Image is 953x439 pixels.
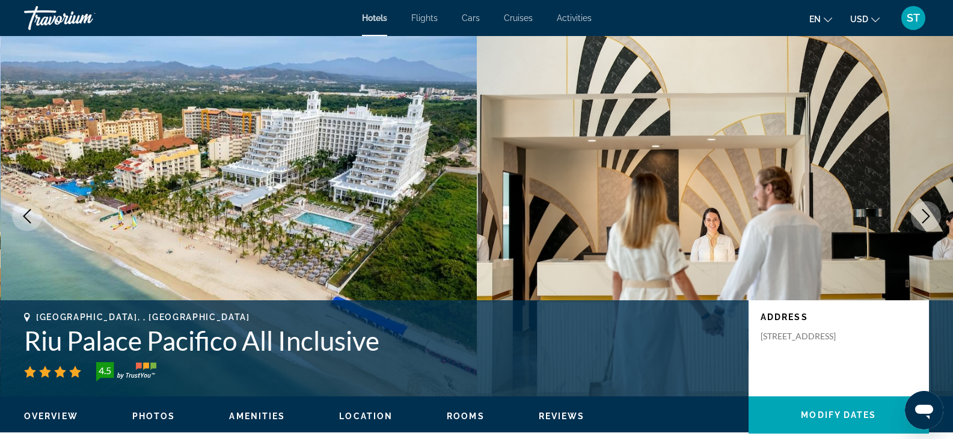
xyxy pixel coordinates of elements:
a: Hotels [362,13,387,23]
button: Next image [911,201,941,231]
button: User Menu [898,5,929,31]
span: USD [850,14,868,24]
span: ST [907,12,920,24]
button: Amenities [229,411,285,422]
span: Modify Dates [801,410,876,420]
h1: Riu Palace Pacifico All Inclusive [24,325,737,356]
span: Reviews [539,411,585,421]
a: Cars [462,13,480,23]
button: Reviews [539,411,585,422]
a: Activities [557,13,592,23]
img: TrustYou guest rating badge [96,362,156,381]
button: Modify Dates [749,396,929,434]
a: Cruises [504,13,533,23]
span: [GEOGRAPHIC_DATA], , [GEOGRAPHIC_DATA] [36,312,250,322]
div: 4.5 [93,363,117,378]
span: Rooms [447,411,485,421]
iframe: Button to launch messaging window [905,391,943,429]
p: [STREET_ADDRESS] [761,331,857,342]
span: Amenities [229,411,285,421]
p: Address [761,312,917,322]
span: Photos [132,411,176,421]
span: Overview [24,411,78,421]
button: Previous image [12,201,42,231]
button: Location [339,411,393,422]
a: Travorium [24,2,144,34]
span: Location [339,411,393,421]
button: Change language [809,10,832,28]
button: Change currency [850,10,880,28]
button: Overview [24,411,78,422]
a: Flights [411,13,438,23]
button: Rooms [447,411,485,422]
button: Photos [132,411,176,422]
span: en [809,14,821,24]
